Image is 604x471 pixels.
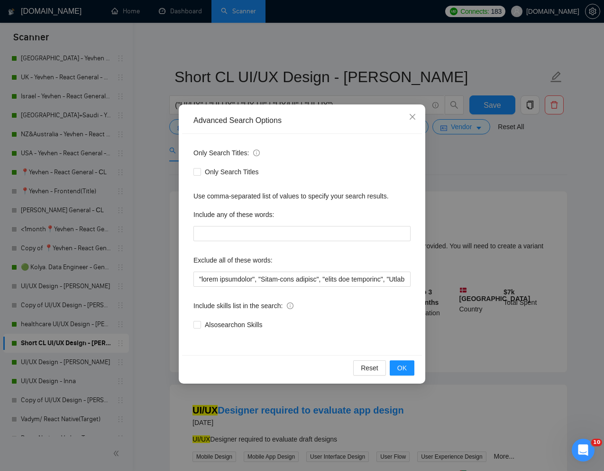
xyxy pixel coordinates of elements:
span: Also search on Skills [201,320,266,330]
span: Only Search Titles: [193,148,260,158]
span: OK [397,363,407,373]
span: Reset [361,363,378,373]
span: info-circle [253,150,260,156]
span: Include skills list in the search: [193,301,293,311]
label: Exclude all of these words: [193,253,273,268]
span: 10 [591,439,602,446]
label: Include any of these words: [193,207,274,222]
span: close [409,113,416,121]
button: OK [390,360,414,376]
iframe: Intercom live chat [572,439,595,462]
span: info-circle [287,302,293,309]
button: Close [400,104,425,130]
span: Only Search Titles [201,167,263,177]
div: Advanced Search Options [193,115,411,126]
div: Use comma-separated list of values to specify your search results. [193,191,411,201]
button: Reset [353,360,386,376]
